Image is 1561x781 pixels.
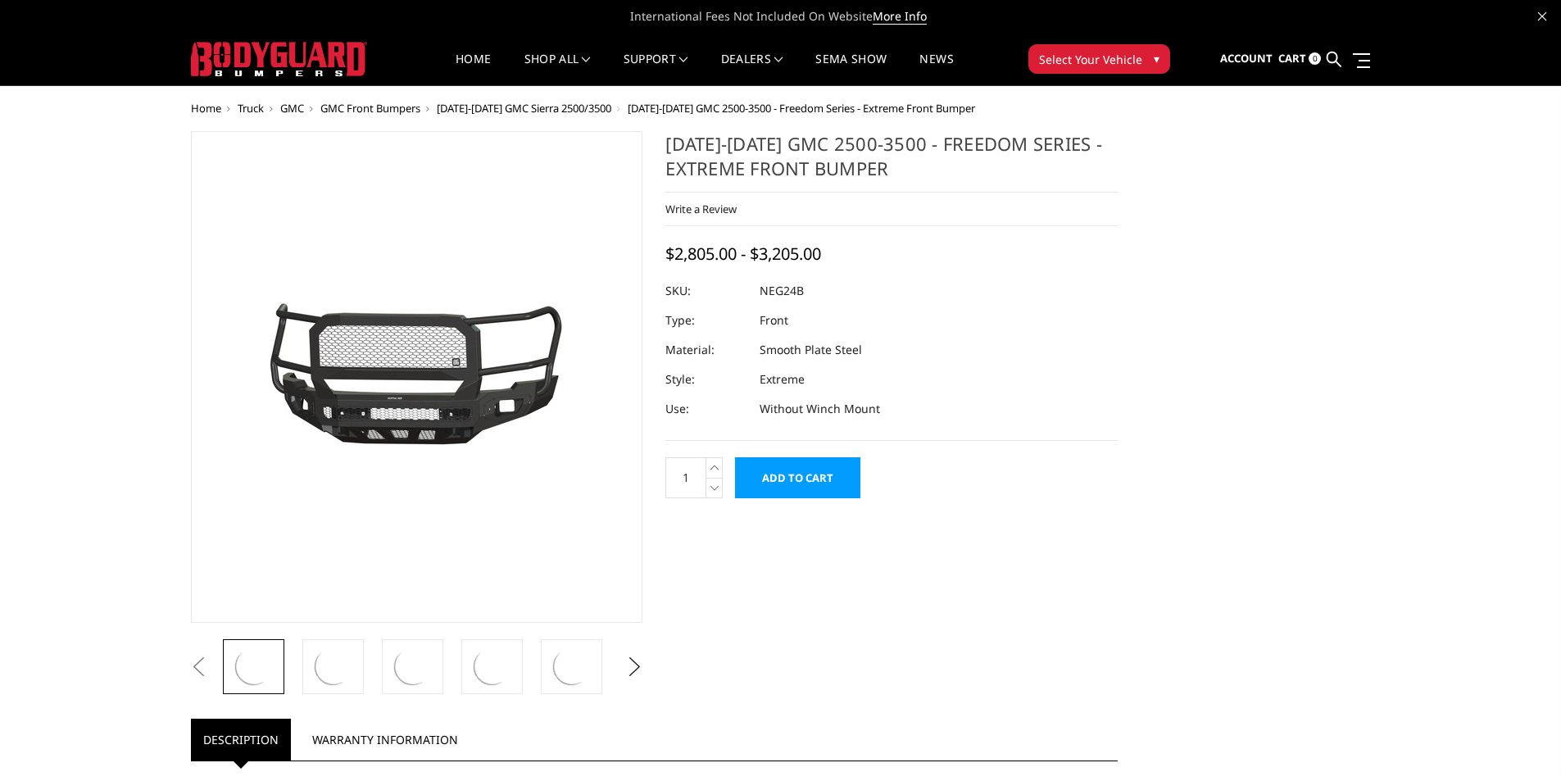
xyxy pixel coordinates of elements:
[665,365,747,394] dt: Style:
[280,101,304,116] a: GMC
[1220,37,1273,81] a: Account
[238,101,264,116] a: Truck
[665,243,821,265] span: $2,805.00 - $3,205.00
[628,101,975,116] span: [DATE]-[DATE] GMC 2500-3500 - Freedom Series - Extreme Front Bumper
[311,644,356,689] img: 2024-2025 GMC 2500-3500 - Freedom Series - Extreme Front Bumper
[760,335,862,365] dd: Smooth Plate Steel
[1278,37,1321,81] a: Cart 0
[1309,52,1321,65] span: 0
[1154,50,1159,67] span: ▾
[665,131,1118,193] h1: [DATE]-[DATE] GMC 2500-3500 - Freedom Series - Extreme Front Bumper
[665,335,747,365] dt: Material:
[1039,51,1142,68] span: Select Your Vehicle
[1028,44,1170,74] button: Select Your Vehicle
[437,101,611,116] a: [DATE]-[DATE] GMC Sierra 2500/3500
[320,101,420,116] a: GMC Front Bumpers
[735,457,860,498] input: Add to Cart
[470,644,515,689] img: 2024-2025 GMC 2500-3500 - Freedom Series - Extreme Front Bumper
[622,655,647,679] button: Next
[1220,51,1273,66] span: Account
[390,644,435,689] img: 2024-2025 GMC 2500-3500 - Freedom Series - Extreme Front Bumper
[187,655,211,679] button: Previous
[665,276,747,306] dt: SKU:
[191,101,221,116] a: Home
[549,644,594,689] img: 2024-2025 GMC 2500-3500 - Freedom Series - Extreme Front Bumper
[1278,51,1306,66] span: Cart
[456,53,491,85] a: Home
[760,365,805,394] dd: Extreme
[721,53,783,85] a: Dealers
[191,42,367,76] img: BODYGUARD BUMPERS
[191,131,643,623] a: 2024-2025 GMC 2500-3500 - Freedom Series - Extreme Front Bumper
[760,306,788,335] dd: Front
[231,644,276,689] img: 2024-2025 GMC 2500-3500 - Freedom Series - Extreme Front Bumper
[760,276,804,306] dd: NEG24B
[919,53,953,85] a: News
[524,53,591,85] a: shop all
[300,719,470,761] a: Warranty Information
[211,281,621,473] img: 2024-2025 GMC 2500-3500 - Freedom Series - Extreme Front Bumper
[191,719,291,761] a: Description
[665,306,747,335] dt: Type:
[873,8,927,25] a: More Info
[815,53,887,85] a: SEMA Show
[624,53,688,85] a: Support
[665,394,747,424] dt: Use:
[760,394,880,424] dd: Without Winch Mount
[665,202,737,216] a: Write a Review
